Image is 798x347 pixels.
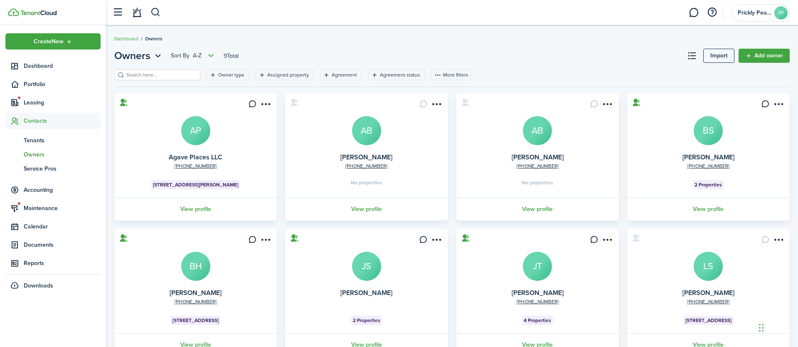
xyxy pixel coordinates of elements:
[113,198,278,221] a: View profile
[353,317,380,324] span: 2 Properties
[171,52,193,60] span: Sort by
[114,48,163,63] button: Owners
[169,152,222,162] a: Agave Places LLC
[759,315,764,340] div: Drag
[207,69,249,80] filter-tag: Open filter
[5,255,101,271] a: Reports
[601,235,614,247] button: Open menu
[380,71,420,79] filter-tag-label: Agreement status
[694,252,723,281] a: LS
[24,62,101,70] span: Dashboard
[332,71,357,79] filter-tag-label: Agreement
[267,71,309,79] filter-tag-label: Assigned property
[774,6,788,20] avatar-text: PP
[24,259,101,268] span: Reports
[175,162,217,170] a: [PHONE_NUMBER]
[340,288,392,297] a: [PERSON_NAME]
[181,116,210,145] a: AP
[24,116,101,125] span: Contacts
[24,240,101,249] span: Documents
[512,288,564,297] a: [PERSON_NAME]
[5,58,101,74] a: Dashboard
[284,198,449,221] a: View profile
[24,136,101,145] span: Tenants
[24,222,101,231] span: Calendar
[259,100,272,111] button: Open menu
[181,252,210,281] a: BH
[771,235,785,247] button: Open menu
[431,69,471,80] button: More filters
[170,288,222,297] a: [PERSON_NAME]
[430,235,443,247] button: Open menu
[5,33,101,50] button: Open menu
[24,150,101,159] span: Owners
[5,161,101,176] a: Service Pros
[517,162,559,170] a: [PHONE_NUMBER]
[352,116,381,145] a: AB
[150,5,161,20] button: Search
[8,8,19,16] img: TenantCloud
[320,69,362,80] filter-tag: Open filter
[771,100,785,111] button: Open menu
[703,49,734,63] a: Import
[20,10,57,15] img: TenantCloud
[695,181,722,188] span: 2 Properties
[124,71,197,79] input: Search here...
[24,164,101,173] span: Service Pros
[340,152,392,162] a: [PERSON_NAME]
[24,204,101,213] span: Maintenance
[24,281,53,290] span: Downloads
[368,69,425,80] filter-tag: Open filter
[601,100,614,111] button: Open menu
[687,162,729,170] a: [PHONE_NUMBER]
[686,2,702,23] a: Messaging
[5,133,101,147] a: Tenants
[352,252,381,281] a: JS
[218,71,244,79] filter-tag-label: Owner type
[114,48,150,63] span: Owners
[24,80,101,89] span: Portfolio
[455,198,620,221] a: View profile
[345,162,387,170] a: [PHONE_NUMBER]
[114,35,138,42] a: Dashboard
[739,49,790,63] a: Add owner
[24,98,101,107] span: Leasing
[522,180,553,185] span: No properties
[34,39,64,45] span: Create New
[129,2,145,23] a: Notifications
[24,186,101,194] span: Accounting
[626,198,791,221] a: View profile
[5,147,101,161] a: Owners
[512,152,564,162] a: [PERSON_NAME]
[259,235,272,247] button: Open menu
[175,298,217,305] a: [PHONE_NUMBER]
[523,116,552,145] a: AB
[430,100,443,111] button: Open menu
[524,317,551,324] span: 4 Properties
[171,51,216,61] button: Sort byA-Z
[153,181,238,188] span: [STREET_ADDRESS][PERSON_NAME]
[172,317,219,324] span: [STREET_ADDRESS]
[110,5,126,20] button: Open sidebar
[351,180,382,185] span: No properties
[256,69,314,80] filter-tag: Open filter
[193,52,202,60] span: A-Z
[694,116,723,145] a: BS
[738,10,771,16] span: Prickly Pear Places LLC
[682,152,734,162] a: [PERSON_NAME]
[171,51,216,61] button: Open menu
[114,48,163,63] button: Open menu
[523,252,552,281] a: JT
[145,35,163,42] span: Owners
[655,257,798,347] iframe: Chat Widget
